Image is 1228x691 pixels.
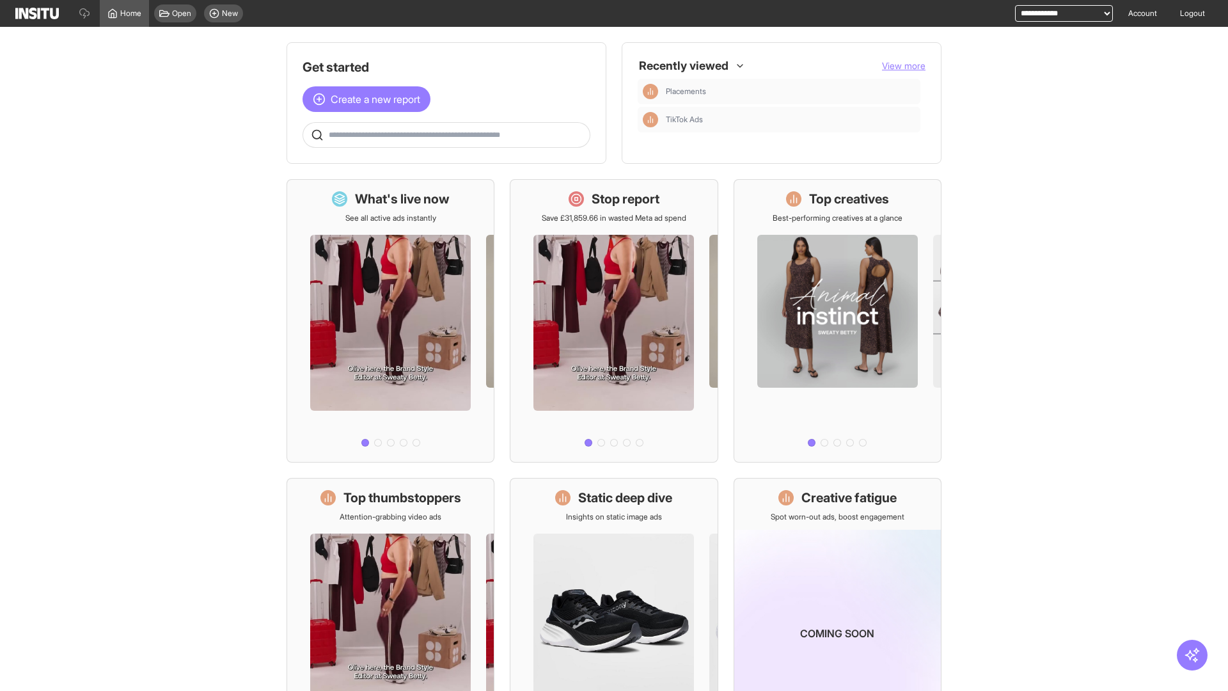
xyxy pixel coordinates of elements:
[643,84,658,99] div: Insights
[120,8,141,19] span: Home
[355,190,450,208] h1: What's live now
[666,115,915,125] span: TikTok Ads
[345,213,436,223] p: See all active ads instantly
[303,86,430,112] button: Create a new report
[809,190,889,208] h1: Top creatives
[734,179,941,463] a: Top creativesBest-performing creatives at a glance
[566,512,662,522] p: Insights on static image ads
[882,60,925,72] button: View more
[303,58,590,76] h1: Get started
[510,179,718,463] a: Stop reportSave £31,859.66 in wasted Meta ad spend
[578,489,672,507] h1: Static deep dive
[15,8,59,19] img: Logo
[666,86,915,97] span: Placements
[592,190,659,208] h1: Stop report
[542,213,686,223] p: Save £31,859.66 in wasted Meta ad spend
[882,60,925,71] span: View more
[666,86,706,97] span: Placements
[172,8,191,19] span: Open
[331,91,420,107] span: Create a new report
[643,112,658,127] div: Insights
[773,213,902,223] p: Best-performing creatives at a glance
[666,115,703,125] span: TikTok Ads
[343,489,461,507] h1: Top thumbstoppers
[222,8,238,19] span: New
[340,512,441,522] p: Attention-grabbing video ads
[287,179,494,463] a: What's live nowSee all active ads instantly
